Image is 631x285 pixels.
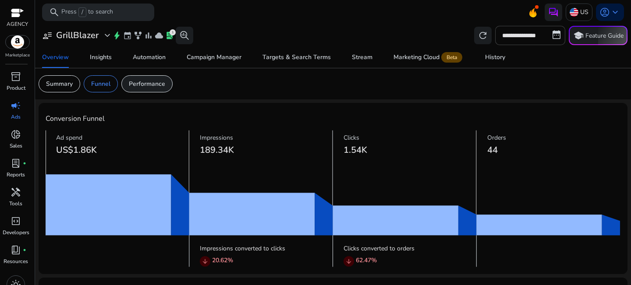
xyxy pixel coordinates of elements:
[345,258,352,265] span: arrow_downward
[356,256,377,265] p: 62.47
[113,31,121,40] span: bolt
[11,100,21,111] span: campaign
[42,54,69,60] div: Overview
[393,54,464,61] div: Marketing Cloud
[573,30,584,41] span: school
[200,244,333,253] p: Impressions converted to clicks
[227,256,233,264] span: %
[474,27,492,44] button: refresh
[610,7,620,18] span: keyboard_arrow_down
[200,133,333,142] p: Impressions
[11,71,21,82] span: inventory_2
[11,113,21,121] p: Ads
[5,52,30,59] p: Marketplace
[90,54,112,60] div: Insights
[487,144,498,156] span: 44
[371,256,377,264] span: %
[23,248,26,252] span: fiber_manual_record
[478,30,488,41] span: refresh
[352,54,372,60] div: Stream
[11,216,21,226] span: code_blocks
[441,52,462,63] span: Beta
[344,133,477,142] p: Clicks
[133,54,166,60] div: Automation
[7,84,25,92] p: Product
[102,30,113,41] span: expand_more
[78,7,86,17] span: /
[129,79,165,88] p: Performance
[7,20,28,28] p: AGENCY
[11,187,21,197] span: handyman
[56,133,189,142] p: Ad spend
[11,158,21,169] span: lab_profile
[46,79,73,88] p: Summary
[344,144,367,156] span: 1.54K
[11,245,21,255] span: book_4
[7,171,25,179] p: Reports
[4,257,28,265] p: Resources
[46,113,620,124] h4: Conversion Funnel
[56,30,99,41] h3: GrillBlazer
[6,35,29,49] img: amazon.svg
[179,30,190,41] span: search_insights
[155,31,163,40] span: cloud
[176,27,193,44] button: search_insights
[485,54,505,60] div: History
[165,31,174,40] span: lab_profile
[187,54,241,60] div: Campaign Manager
[9,200,22,208] p: Tools
[61,7,113,17] p: Press to search
[570,8,578,17] img: us.svg
[212,256,233,265] p: 20.62
[487,133,620,142] p: Orders
[49,7,60,18] span: search
[134,31,142,40] span: family_history
[599,7,610,18] span: account_circle
[580,4,588,20] p: US
[262,54,331,60] div: Targets & Search Terms
[56,144,97,156] span: US$1.86K
[91,79,110,88] p: Funnel
[200,144,234,156] span: 189.34K
[23,162,26,165] span: fiber_manual_record
[144,31,153,40] span: bar_chart
[10,142,22,150] p: Sales
[569,26,627,45] button: schoolFeature Guide
[170,29,176,35] div: 1
[42,30,53,41] span: user_attributes
[123,31,132,40] span: event
[11,129,21,140] span: donut_small
[202,258,209,265] span: arrow_downward
[585,32,624,40] p: Feature Guide
[3,229,29,236] p: Developers
[344,244,477,253] p: Clicks converted to orders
